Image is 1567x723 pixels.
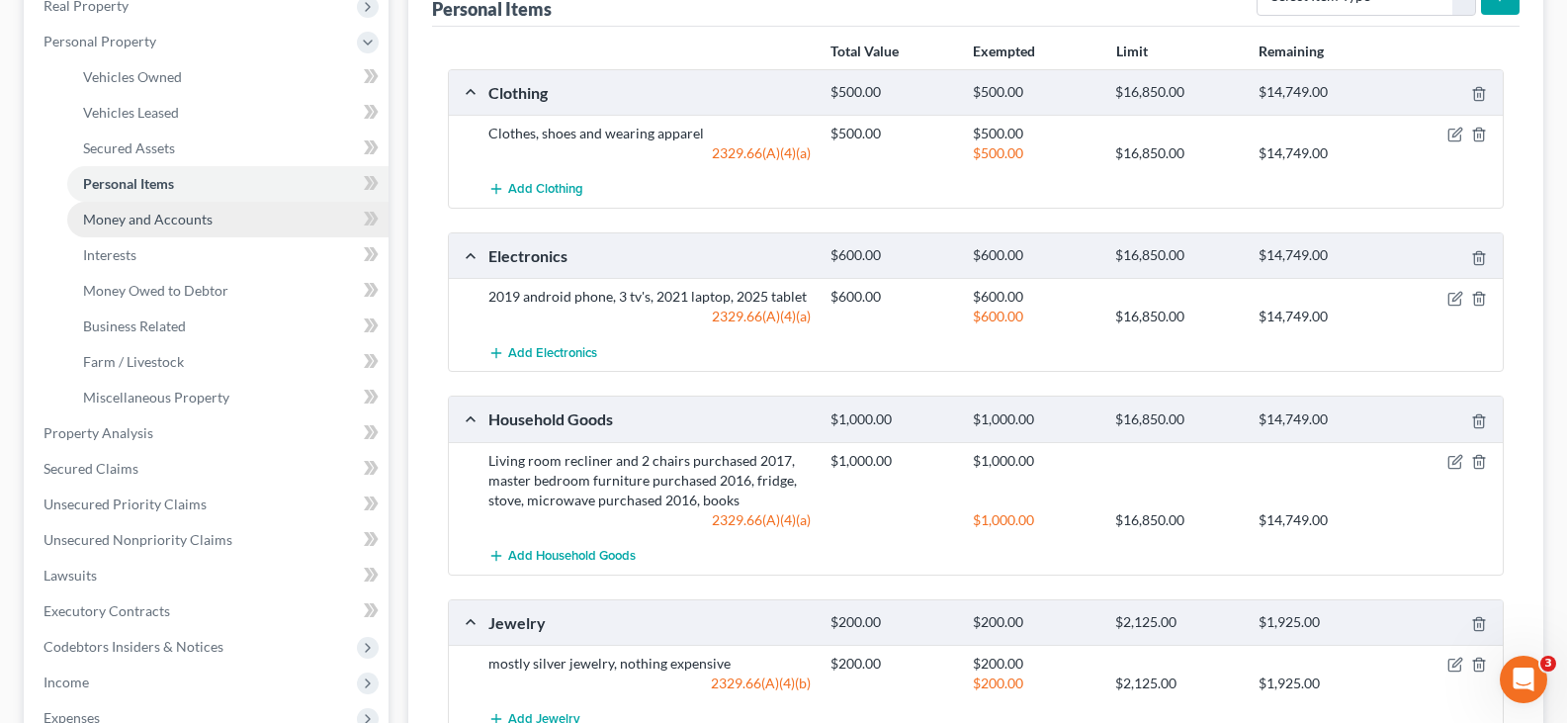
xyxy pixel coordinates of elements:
span: Secured Claims [44,460,138,477]
span: Secured Assets [83,139,175,156]
span: Property Analysis [44,424,153,441]
button: Add Clothing [488,171,583,208]
a: Property Analysis [28,415,389,451]
div: $16,850.00 [1105,246,1248,265]
div: $500.00 [821,83,963,102]
div: $2,125.00 [1105,674,1248,693]
div: Household Goods [479,408,821,429]
strong: Remaining [1259,43,1324,59]
span: Codebtors Insiders & Notices [44,638,223,655]
span: Money and Accounts [83,211,213,227]
div: $500.00 [963,124,1105,143]
span: Income [44,674,89,690]
div: Electronics [479,245,821,266]
strong: Exempted [973,43,1035,59]
div: Jewelry [479,612,821,633]
span: Farm / Livestock [83,353,184,370]
span: Unsecured Nonpriority Claims [44,531,232,548]
a: Personal Items [67,166,389,202]
iframe: Intercom live chat [1500,656,1547,703]
a: Lawsuits [28,558,389,593]
div: $1,000.00 [963,451,1105,471]
span: Vehicles Owned [83,68,182,85]
a: Vehicles Leased [67,95,389,131]
a: Unsecured Nonpriority Claims [28,522,389,558]
span: Business Related [83,317,186,334]
span: Interests [83,246,136,263]
div: $500.00 [963,83,1105,102]
div: $200.00 [821,654,963,674]
span: Add Clothing [508,182,583,198]
div: $500.00 [821,124,963,143]
span: Money Owed to Debtor [83,282,228,299]
div: $200.00 [963,674,1105,693]
span: Add Household Goods [508,548,636,564]
div: $600.00 [821,246,963,265]
span: Executory Contracts [44,602,170,619]
strong: Limit [1116,43,1148,59]
div: $14,749.00 [1249,83,1391,102]
div: 2329.66(A)(4)(a) [479,510,821,530]
div: $200.00 [821,613,963,632]
strong: Total Value [830,43,899,59]
a: Farm / Livestock [67,344,389,380]
div: $16,850.00 [1105,83,1248,102]
span: Miscellaneous Property [83,389,229,406]
div: $14,749.00 [1249,410,1391,429]
div: $1,925.00 [1249,613,1391,632]
span: Personal Items [83,175,174,192]
span: Personal Property [44,33,156,49]
div: $600.00 [963,307,1105,326]
div: $16,850.00 [1105,510,1248,530]
div: $14,749.00 [1249,143,1391,163]
div: $600.00 [963,287,1105,307]
div: $200.00 [963,654,1105,674]
a: Secured Claims [28,451,389,487]
div: $600.00 [821,287,963,307]
div: $600.00 [963,246,1105,265]
div: Living room recliner and 2 chairs purchased 2017, master bedroom furniture purchased 2016, fridge... [479,451,821,510]
span: Add Electronics [508,345,597,361]
div: $14,749.00 [1249,307,1391,326]
div: mostly silver jewelry, nothing expensive [479,654,821,674]
span: 3 [1540,656,1556,672]
a: Executory Contracts [28,593,389,629]
div: $14,749.00 [1249,246,1391,265]
div: $1,000.00 [821,451,963,471]
a: Interests [67,237,389,273]
span: Unsecured Priority Claims [44,496,207,512]
a: Business Related [67,309,389,344]
div: Clothing [479,82,821,103]
div: $1,000.00 [963,410,1105,429]
a: Money and Accounts [67,202,389,237]
div: 2329.66(A)(4)(a) [479,143,821,163]
div: $2,125.00 [1105,613,1248,632]
div: $16,850.00 [1105,143,1248,163]
div: $16,850.00 [1105,410,1248,429]
a: Secured Assets [67,131,389,166]
div: $500.00 [963,143,1105,163]
div: $1,000.00 [963,510,1105,530]
button: Add Electronics [488,334,597,371]
button: Add Household Goods [488,538,636,575]
div: 2329.66(A)(4)(a) [479,307,821,326]
a: Miscellaneous Property [67,380,389,415]
div: $200.00 [963,613,1105,632]
div: Clothes, shoes and wearing apparel [479,124,821,143]
div: 2019 android phone, 3 tv's, 2021 laptop, 2025 tablet [479,287,821,307]
span: Vehicles Leased [83,104,179,121]
div: $1,000.00 [821,410,963,429]
span: Lawsuits [44,567,97,584]
a: Vehicles Owned [67,59,389,95]
div: 2329.66(A)(4)(b) [479,674,821,693]
a: Money Owed to Debtor [67,273,389,309]
div: $14,749.00 [1249,510,1391,530]
a: Unsecured Priority Claims [28,487,389,522]
div: $1,925.00 [1249,674,1391,693]
div: $16,850.00 [1105,307,1248,326]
